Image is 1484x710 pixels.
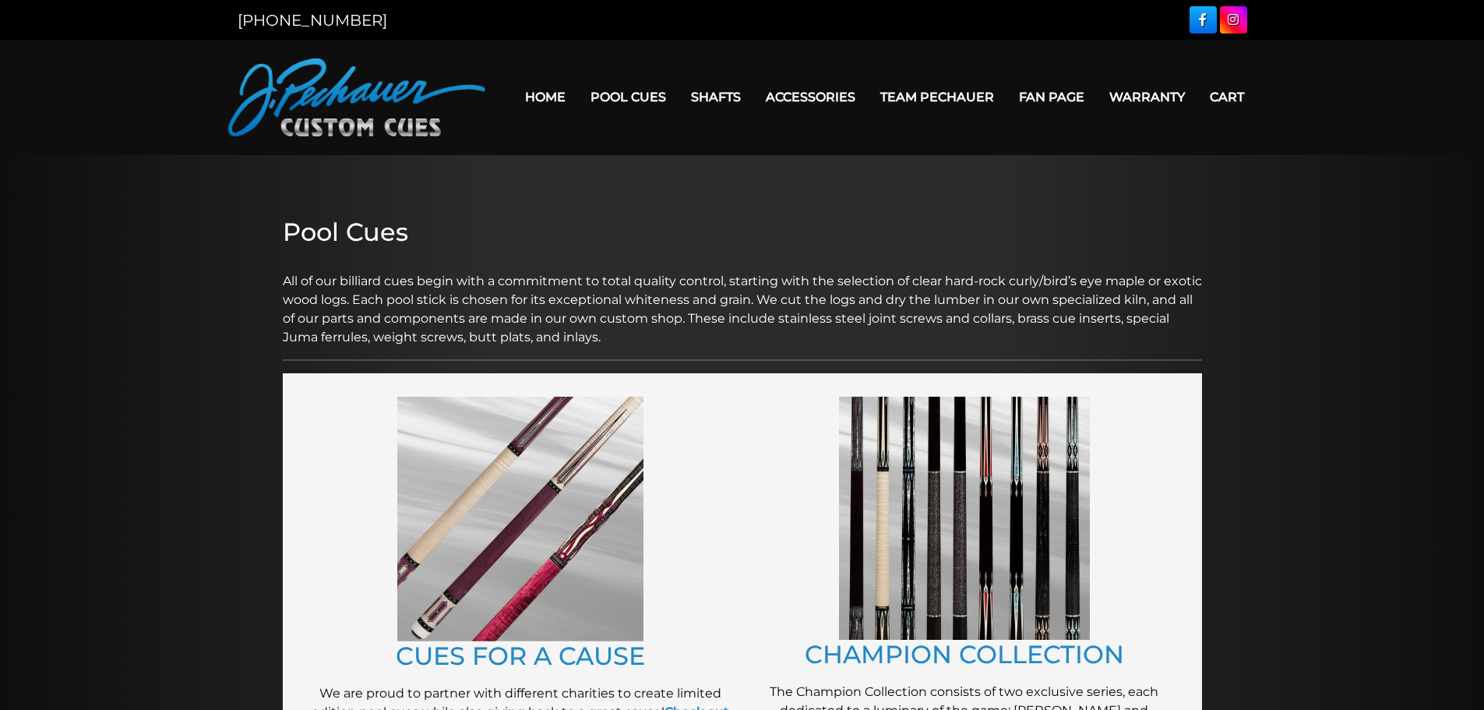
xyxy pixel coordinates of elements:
[283,217,1202,247] h2: Pool Cues
[283,253,1202,347] p: All of our billiard cues begin with a commitment to total quality control, starting with the sele...
[238,11,387,30] a: [PHONE_NUMBER]
[578,77,679,117] a: Pool Cues
[228,58,485,136] img: Pechauer Custom Cues
[513,77,578,117] a: Home
[1097,77,1197,117] a: Warranty
[1197,77,1257,117] a: Cart
[396,641,645,671] a: CUES FOR A CAUSE
[753,77,868,117] a: Accessories
[679,77,753,117] a: Shafts
[868,77,1006,117] a: Team Pechauer
[805,639,1124,669] a: CHAMPION COLLECTION
[1006,77,1097,117] a: Fan Page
